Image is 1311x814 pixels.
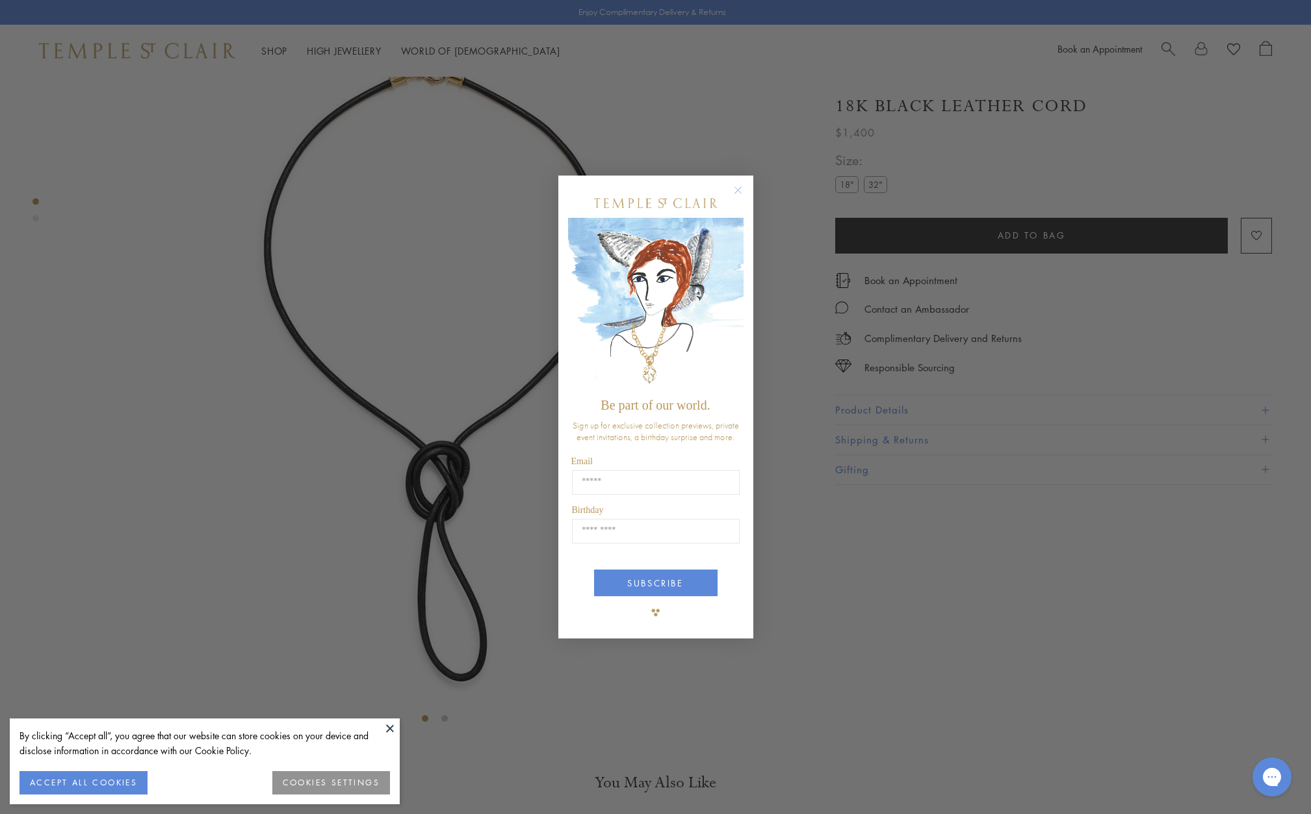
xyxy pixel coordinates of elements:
[736,189,753,205] button: Close dialog
[572,470,740,495] input: Email
[601,398,710,412] span: Be part of our world.
[571,456,593,466] span: Email
[19,728,390,758] div: By clicking “Accept all”, you agree that our website can store cookies on your device and disclos...
[272,771,390,794] button: COOKIES SETTINGS
[572,505,604,515] span: Birthday
[594,198,718,208] img: Temple St. Clair
[19,771,148,794] button: ACCEPT ALL COOKIES
[573,419,739,443] span: Sign up for exclusive collection previews, private event invitations, a birthday surprise and more.
[568,218,744,391] img: c4a9eb12-d91a-4d4a-8ee0-386386f4f338.jpeg
[643,599,669,625] img: TSC
[594,570,718,596] button: SUBSCRIBE
[1246,753,1298,801] iframe: Gorgias live chat messenger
